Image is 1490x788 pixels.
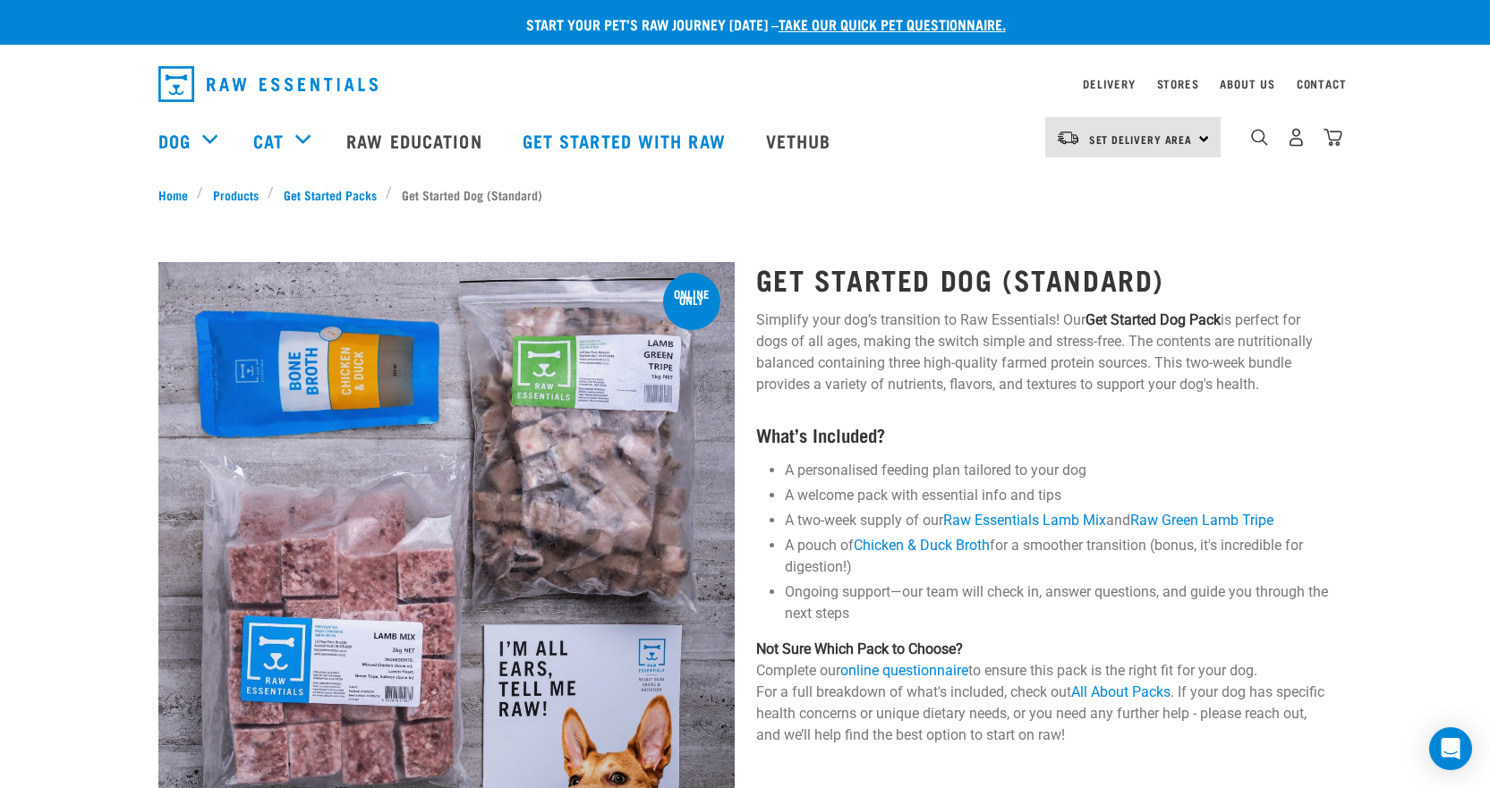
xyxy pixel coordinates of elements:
[253,127,284,154] a: Cat
[1324,128,1342,147] img: home-icon@2x.png
[1297,80,1347,87] a: Contact
[203,185,268,204] a: Products
[756,263,1332,295] h1: Get Started Dog (Standard)
[274,185,386,204] a: Get Started Packs
[1429,727,1472,770] div: Open Intercom Messenger
[1251,129,1268,146] img: home-icon-1@2x.png
[785,535,1332,578] li: A pouch of for a smoother transition (bonus, it's incredible for digestion!)
[328,105,504,176] a: Raw Education
[854,537,990,554] a: Chicken & Duck Broth
[785,510,1332,531] li: A two-week supply of our and
[756,640,963,657] strong: Not Sure Which Pack to Choose?
[505,105,748,176] a: Get started with Raw
[158,127,191,154] a: Dog
[1157,80,1199,87] a: Stores
[779,20,1006,28] a: take our quick pet questionnaire.
[1086,311,1221,328] strong: Get Started Dog Pack
[943,512,1106,529] a: Raw Essentials Lamb Mix
[840,662,968,679] a: online questionnaire
[144,59,1347,109] nav: dropdown navigation
[158,66,378,102] img: Raw Essentials Logo
[1130,512,1273,529] a: Raw Green Lamb Tripe
[756,429,885,439] strong: What’s Included?
[785,485,1332,506] li: A welcome pack with essential info and tips
[158,185,1332,204] nav: breadcrumbs
[158,185,198,204] a: Home
[1056,130,1080,146] img: van-moving.png
[785,581,1332,624] li: Ongoing support—our team will check in, answer questions, and guide you through the next steps
[1220,80,1274,87] a: About Us
[1287,128,1306,147] img: user.png
[756,309,1332,395] p: Simplify your dog’s transition to Raw Essentials! Our is perfect for dogs of all ages, making the...
[756,639,1332,746] p: Complete our to ensure this pack is the right fit for your dog. For a full breakdown of what's in...
[748,105,854,176] a: Vethub
[1089,136,1193,142] span: Set Delivery Area
[1083,80,1135,87] a: Delivery
[1071,683,1171,700] a: All About Packs
[785,460,1332,481] li: A personalised feeding plan tailored to your dog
